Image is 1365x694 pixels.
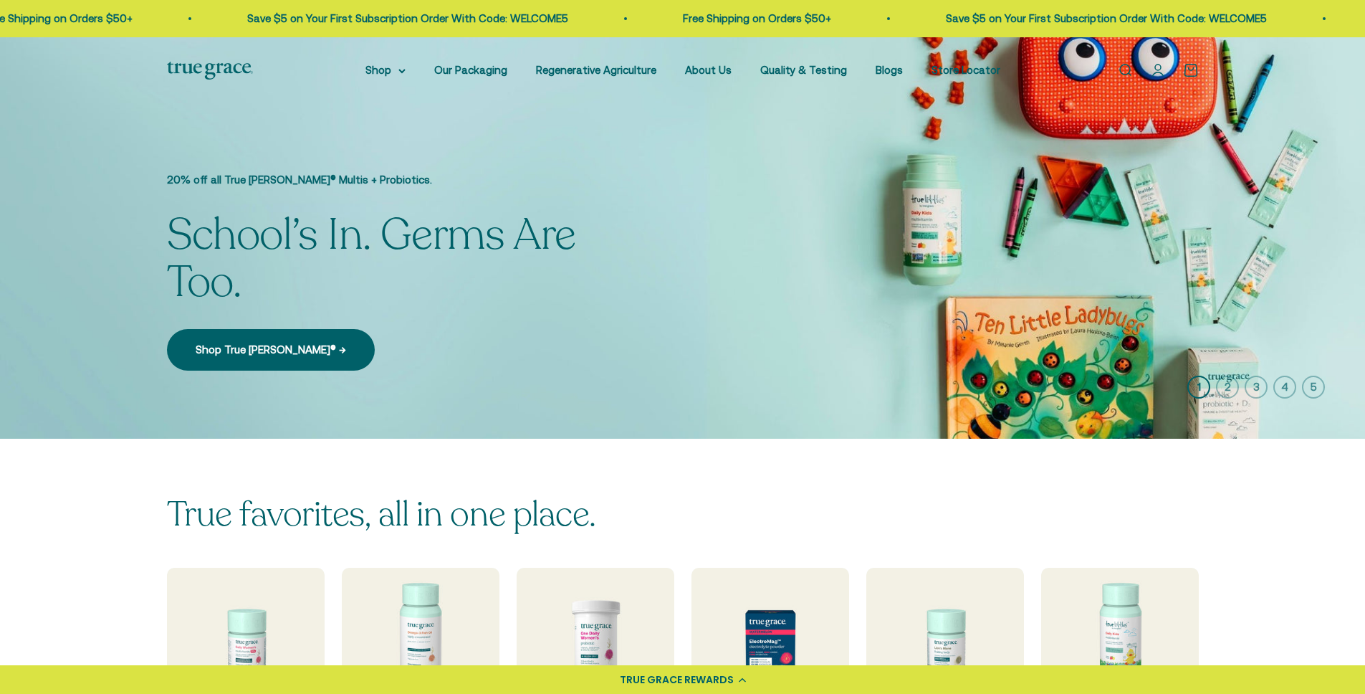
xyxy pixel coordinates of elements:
p: Save $5 on Your First Subscription Order With Code: WELCOME5 [205,10,526,27]
div: TRUE GRACE REWARDS [620,672,734,688]
button: 1 [1187,376,1210,399]
a: Our Packaging [434,64,507,76]
summary: Shop [365,62,406,79]
p: Save $5 on Your First Subscription Order With Code: WELCOME5 [904,10,1225,27]
p: 20% off all True [PERSON_NAME]® Multis + Probiotics. [167,171,640,189]
button: 5 [1302,376,1325,399]
split-lines: True favorites, all in one place. [167,491,596,538]
a: Store Locator [931,64,1000,76]
button: 3 [1245,376,1268,399]
a: Shop True [PERSON_NAME]® → [167,329,375,371]
a: Blogs [876,64,903,76]
button: 4 [1273,376,1296,399]
split-lines: School’s In. Germs Are Too. [167,206,576,312]
button: 2 [1216,376,1239,399]
a: About Us [685,64,732,76]
a: Quality & Testing [760,64,847,76]
a: Free Shipping on Orders $50+ [641,12,789,24]
a: Regenerative Agriculture [536,64,656,76]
